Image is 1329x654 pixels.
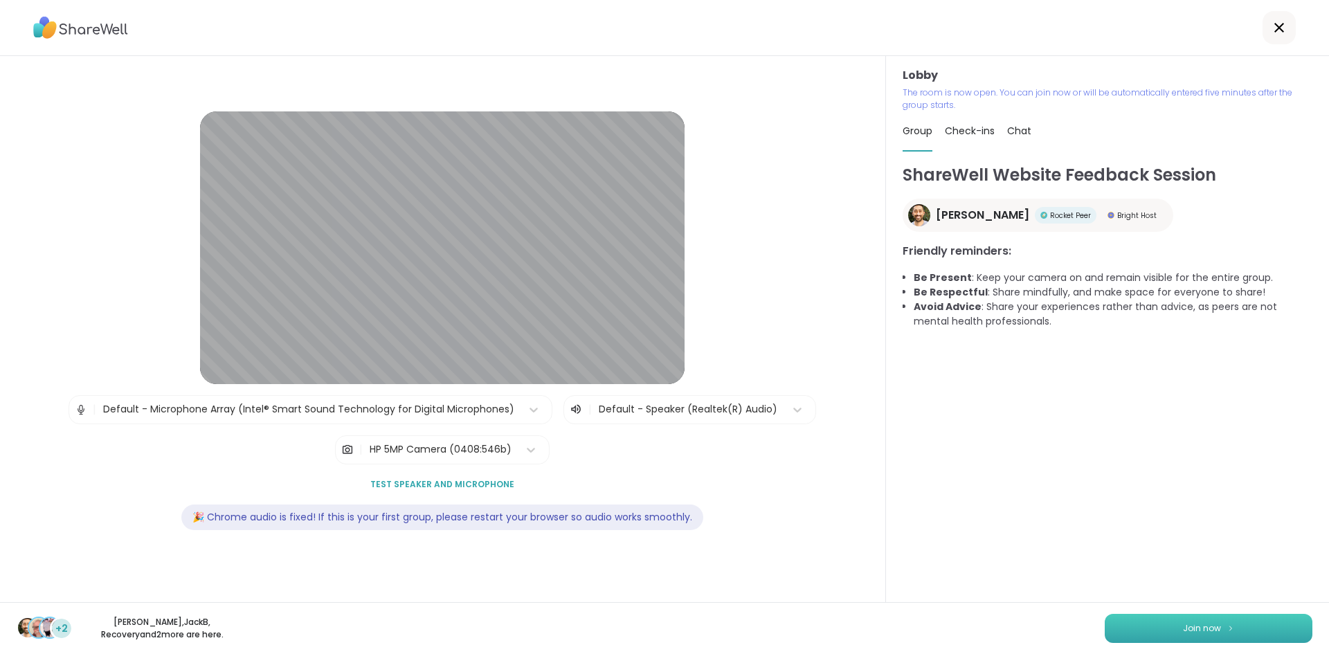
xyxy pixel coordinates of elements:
span: +2 [55,621,68,636]
img: brett [18,618,37,637]
img: Rocket Peer [1040,212,1047,219]
button: Join now [1105,614,1312,643]
img: brett [908,204,930,226]
span: Group [903,124,932,138]
img: Microphone [75,396,87,424]
img: Bright Host [1107,212,1114,219]
li: : Share mindfully, and make space for everyone to share! [914,285,1312,300]
img: JackB [29,618,48,637]
button: Test speaker and microphone [365,470,520,499]
p: The room is now open. You can join now or will be automatically entered five minutes after the gr... [903,87,1312,111]
img: ShareWell Logo [33,12,128,44]
span: Join now [1183,622,1221,635]
img: ShareWell Logomark [1227,624,1235,632]
span: Bright Host [1117,210,1157,221]
a: brett[PERSON_NAME]Rocket PeerRocket PeerBright HostBright Host [903,199,1173,232]
span: Chat [1007,124,1031,138]
span: Check-ins [945,124,995,138]
li: : Keep your camera on and remain visible for the entire group. [914,271,1312,285]
h3: Friendly reminders: [903,243,1312,260]
img: Camera [341,436,354,464]
h3: Lobby [903,67,1312,84]
div: HP 5MP Camera (0408:546b) [370,442,512,457]
p: [PERSON_NAME] , JackB , Recovery and 2 more are here. [84,616,239,641]
h1: ShareWell Website Feedback Session [903,163,1312,188]
img: Recovery [40,618,60,637]
span: | [93,396,96,424]
b: Be Present [914,271,972,284]
span: | [359,436,363,464]
li: : Share your experiences rather than advice, as peers are not mental health professionals. [914,300,1312,329]
span: [PERSON_NAME] [936,207,1029,224]
span: Test speaker and microphone [370,478,514,491]
div: Default - Microphone Array (Intel® Smart Sound Technology for Digital Microphones) [103,402,514,417]
span: | [588,401,592,418]
div: 🎉 Chrome audio is fixed! If this is your first group, please restart your browser so audio works ... [181,505,703,530]
b: Avoid Advice [914,300,982,314]
span: Rocket Peer [1050,210,1091,221]
b: Be Respectful [914,285,988,299]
